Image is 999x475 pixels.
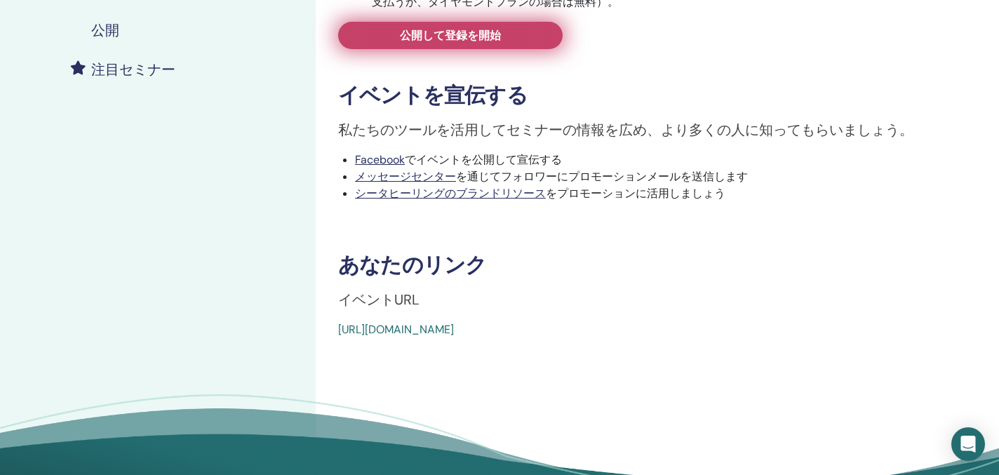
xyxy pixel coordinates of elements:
[546,186,647,201] font: をプロモーションに
[355,152,405,167] font: Facebook
[456,169,748,184] font: を通じてフォロワーにプロモーションメールを送信します
[355,186,546,201] a: シータヒーリングのブランドリソース
[338,121,913,139] font: 私たちのツールを活用してセミナーの情報を広め、より多くの人に知ってもらいましょう。
[338,251,486,279] font: あなたのリンク
[338,22,563,49] a: 公開して登録を開始
[338,81,528,109] font: イベントを宣伝する
[405,152,562,167] font: でイベントを公開して宣伝する
[951,427,985,461] div: Open Intercom Messenger
[338,322,454,337] a: [URL][DOMAIN_NAME]
[400,28,501,43] font: 公開して登録を開始
[91,21,119,39] font: 公開
[91,60,175,79] font: 注目セミナー
[338,290,420,309] font: イベントURL
[355,169,456,184] a: メッセージセンター
[647,186,725,201] font: 活用しましょう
